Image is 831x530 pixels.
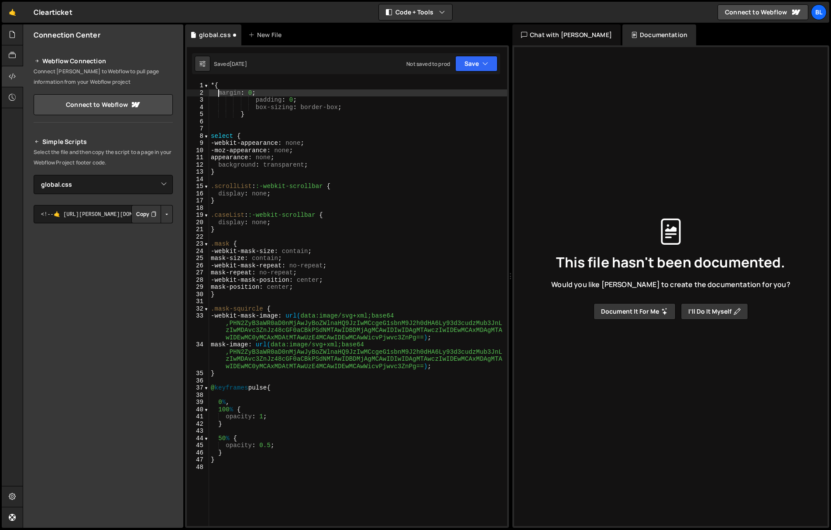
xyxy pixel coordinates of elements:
div: Saved [214,60,247,68]
a: Bl [811,4,827,20]
div: 25 [187,255,209,262]
div: 16 [187,190,209,198]
div: Button group with nested dropdown [131,205,173,223]
div: 31 [187,298,209,305]
div: 37 [187,384,209,392]
iframe: YouTube video player [34,238,174,316]
div: 43 [187,427,209,435]
div: 23 [187,240,209,248]
div: 38 [187,392,209,399]
div: 19 [187,212,209,219]
div: 34 [187,341,209,370]
div: 42 [187,421,209,428]
h2: Connection Center [34,30,100,40]
a: Connect to Webflow [718,4,808,20]
div: New File [248,31,285,39]
button: Save [455,56,498,72]
div: 24 [187,248,209,255]
div: 9 [187,140,209,147]
div: 6 [187,118,209,126]
span: Would you like [PERSON_NAME] to create the documentation for you? [551,280,790,289]
div: 39 [187,399,209,406]
div: 47 [187,456,209,464]
div: 32 [187,305,209,313]
div: 3 [187,96,209,104]
div: 30 [187,291,209,298]
div: 48 [187,464,209,471]
div: 40 [187,406,209,414]
div: 41 [187,413,209,421]
div: 2 [187,89,209,97]
div: Clearticket [34,7,72,17]
h2: Simple Scripts [34,137,173,147]
div: 26 [187,262,209,270]
div: 10 [187,147,209,154]
div: 8 [187,133,209,140]
div: Chat with [PERSON_NAME] [512,24,621,45]
iframe: YouTube video player [34,322,174,400]
div: global.css [199,31,231,39]
div: 45 [187,442,209,449]
button: Document it for me [594,303,676,320]
div: 35 [187,370,209,377]
p: Select the file and then copy the script to a page in your Webflow Project footer code. [34,147,173,168]
div: 28 [187,277,209,284]
div: 46 [187,449,209,457]
div: 11 [187,154,209,161]
div: 20 [187,219,209,226]
div: [DATE] [230,60,247,68]
div: Not saved to prod [406,60,450,68]
textarea: <!--🤙 [URL][PERSON_NAME][DOMAIN_NAME]> <script>document.addEventListener("DOMContentLoaded", func... [34,205,173,223]
span: This file hasn't been documented. [556,255,785,269]
p: Connect [PERSON_NAME] to Webflow to pull page information from your Webflow project [34,66,173,87]
div: 21 [187,226,209,233]
div: 14 [187,176,209,183]
a: 🤙 [2,2,23,23]
a: Connect to Webflow [34,94,173,115]
div: 29 [187,284,209,291]
div: 4 [187,104,209,111]
div: 1 [187,82,209,89]
div: 13 [187,168,209,176]
div: 15 [187,183,209,190]
h2: Webflow Connection [34,56,173,66]
div: 22 [187,233,209,241]
div: 33 [187,312,209,341]
div: 44 [187,435,209,442]
div: 36 [187,377,209,385]
div: 27 [187,269,209,277]
div: 7 [187,125,209,133]
button: I’ll do it myself [681,303,748,320]
div: 18 [187,205,209,212]
button: Code + Tools [379,4,452,20]
div: 12 [187,161,209,169]
div: 17 [187,197,209,205]
div: 5 [187,111,209,118]
div: Documentation [622,24,696,45]
button: Copy [131,205,161,223]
